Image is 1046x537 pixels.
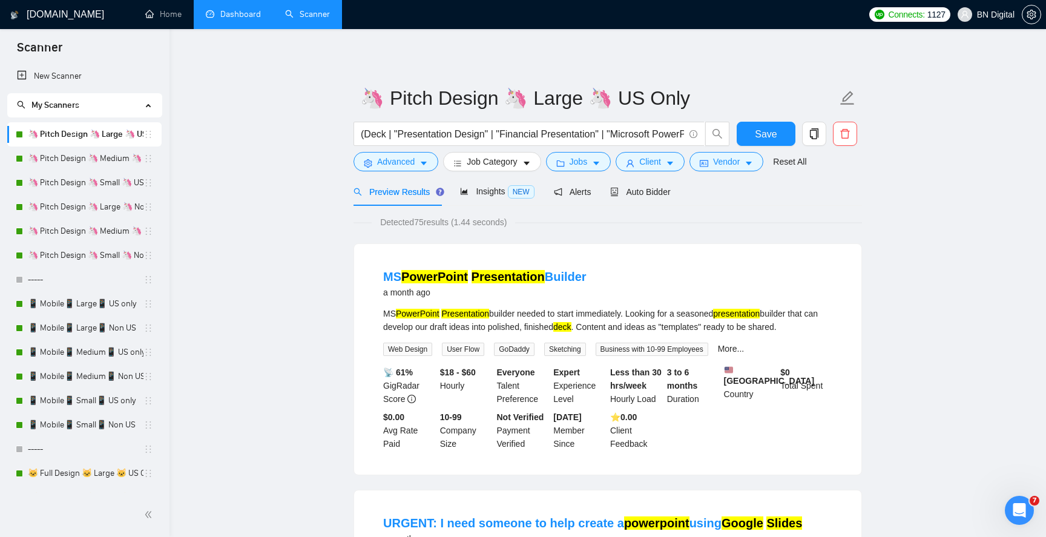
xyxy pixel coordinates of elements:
li: 🐱 Full Design 🐱 Large 🐱 Non US [7,486,162,510]
span: folder [556,159,565,168]
span: caret-down [522,159,531,168]
li: 📱 Mobile📱 Small📱 Non US [7,413,162,437]
mark: Google [722,516,763,530]
span: holder [143,299,153,309]
span: Save [755,127,777,142]
span: holder [143,420,153,430]
div: Company Size [438,410,495,450]
li: New Scanner [7,64,162,88]
a: URGENT: I need someone to help create apowerpointusingGoogle Slides [383,516,802,530]
a: 🦄 Pitch Design 🦄 Large 🦄 US Only [28,122,143,147]
span: delete [834,128,857,139]
b: Expert [553,367,580,377]
b: $ 0 [780,367,790,377]
span: holder [143,154,153,163]
li: 📱 Mobile📱 Medium📱 Non US [7,364,162,389]
span: holder [143,444,153,454]
span: Vendor [713,155,740,168]
span: holder [143,226,153,236]
span: Advanced [377,155,415,168]
img: upwork-logo.png [875,10,884,19]
span: caret-down [666,159,674,168]
span: holder [143,202,153,212]
mark: Presentation [441,309,489,318]
span: caret-down [419,159,428,168]
button: Save [737,122,795,146]
span: 7 [1030,496,1039,506]
span: Detected 75 results (1.44 seconds) [372,216,515,229]
a: 🦄 Pitch Design 🦄 Medium 🦄 Non US [28,219,143,243]
a: 🐱 Full Design 🐱 Large 🐱 US Only [28,461,143,486]
button: idcardVendorcaret-down [689,152,763,171]
button: folderJobscaret-down [546,152,611,171]
b: 10-99 [440,412,462,422]
li: 📱 Mobile📱 Large📱 Non US [7,316,162,340]
li: 📱 Mobile📱 Medium📱 US only [7,340,162,364]
b: Not Verified [497,412,544,422]
button: settingAdvancedcaret-down [354,152,438,171]
span: notification [554,188,562,196]
span: holder [143,178,153,188]
span: holder [143,251,153,260]
div: GigRadar Score [381,366,438,406]
a: 🦄 Pitch Design 🦄 Medium 🦄 US Only [28,147,143,171]
span: Scanner [7,39,72,64]
span: GoDaddy [494,343,535,356]
span: Connects: [888,8,924,21]
div: a month ago [383,285,587,300]
span: Jobs [570,155,588,168]
b: Less than 30 hrs/week [610,367,662,390]
div: Tooltip anchor [435,186,446,197]
span: holder [143,396,153,406]
a: 🦄 Pitch Design 🦄 Large 🦄 Non US [28,195,143,219]
input: Search Freelance Jobs... [361,127,684,142]
button: delete [833,122,857,146]
span: Insights [460,186,534,196]
span: Alerts [554,187,591,197]
a: Reset All [773,155,806,168]
a: 📱 Mobile📱 Medium📱 US only [28,340,143,364]
span: setting [364,159,372,168]
span: setting [1022,10,1041,19]
span: caret-down [592,159,600,168]
a: 📱 Mobile📱 Small📱 Non US [28,413,143,437]
mark: presentation [713,309,760,318]
img: logo [10,5,19,25]
span: search [706,128,729,139]
a: homeHome [145,9,182,19]
div: MS builder needed to start immediately. Looking for a seasoned builder that can develop our draft... [383,307,832,334]
div: Member Since [551,410,608,450]
span: User Flow [442,343,484,356]
span: holder [143,469,153,478]
span: double-left [144,509,156,521]
b: ⭐️ 0.00 [610,412,637,422]
button: userClientcaret-down [616,152,685,171]
a: dashboardDashboard [206,9,261,19]
a: ----- [28,437,143,461]
li: ----- [7,437,162,461]
b: 📡 61% [383,367,413,377]
b: $0.00 [383,412,404,422]
span: My Scanners [31,100,79,110]
div: Hourly Load [608,366,665,406]
b: Everyone [497,367,535,377]
div: Experience Level [551,366,608,406]
div: Hourly [438,366,495,406]
span: holder [143,348,153,357]
b: $18 - $60 [440,367,476,377]
span: info-circle [407,395,416,403]
input: Scanner name... [360,83,837,113]
span: holder [143,275,153,285]
b: 3 to 6 months [667,367,698,390]
button: setting [1022,5,1041,24]
span: copy [803,128,826,139]
li: 📱 Mobile📱 Large📱 US only [7,292,162,316]
li: 🦄 Pitch Design 🦄 Medium 🦄 US Only [7,147,162,171]
span: caret-down [745,159,753,168]
span: idcard [700,159,708,168]
div: Payment Verified [495,410,551,450]
span: edit [840,90,855,106]
a: ----- [28,268,143,292]
span: search [17,100,25,109]
a: 📱 Mobile📱 Small📱 US only [28,389,143,413]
